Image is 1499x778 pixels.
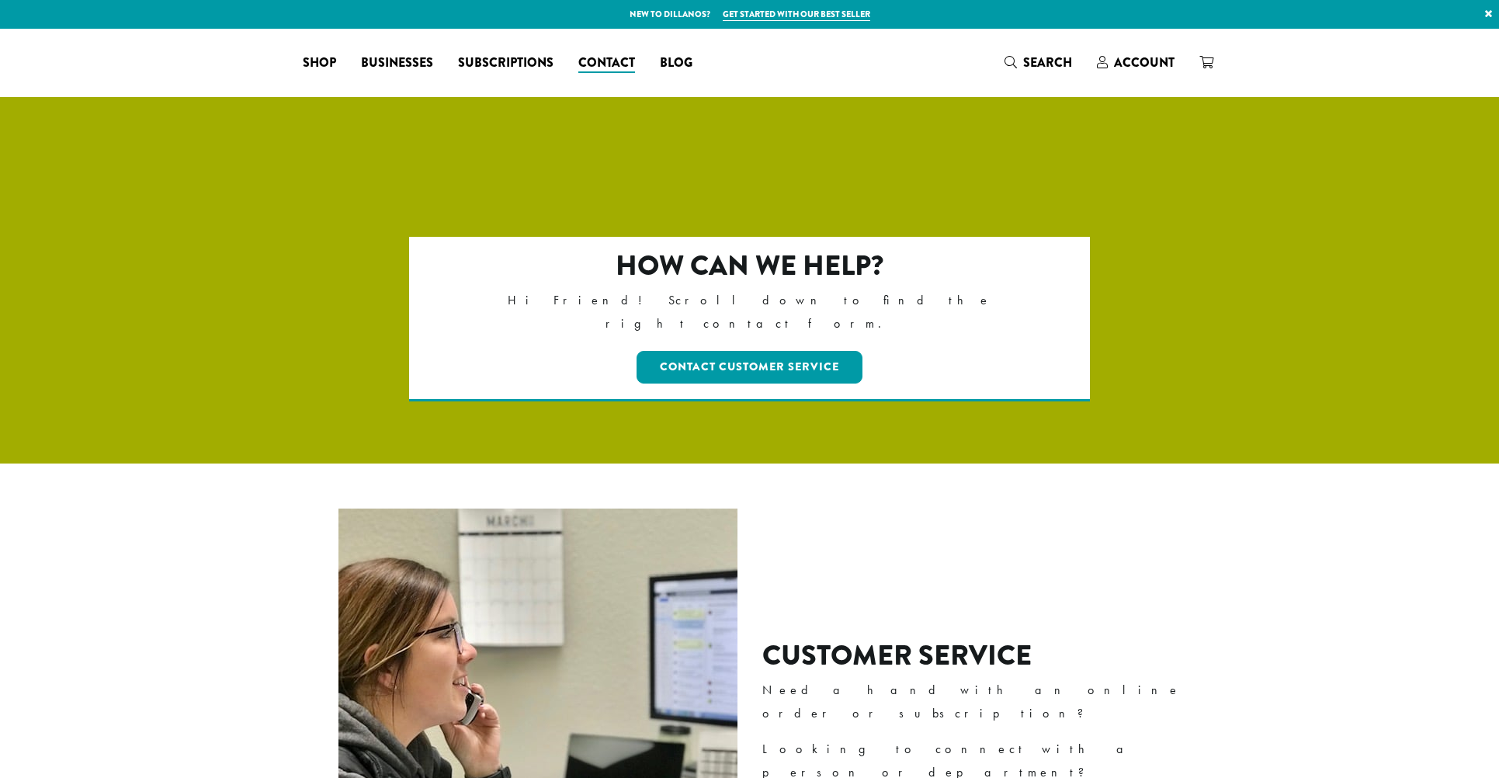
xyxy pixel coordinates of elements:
[290,50,349,75] a: Shop
[723,8,870,21] a: Get started with our best seller
[361,54,433,73] span: Businesses
[660,54,692,73] span: Blog
[1023,54,1072,71] span: Search
[578,54,635,73] span: Contact
[303,54,336,73] span: Shop
[476,289,1023,335] p: Hi Friend! Scroll down to find the right contact form.
[992,50,1084,75] a: Search
[476,249,1023,283] h2: How can we help?
[637,351,862,384] a: Contact Customer Service
[762,639,1204,672] h2: Customer Service
[458,54,553,73] span: Subscriptions
[762,679,1204,725] p: Need a hand with an online order or subscription?
[1114,54,1175,71] span: Account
